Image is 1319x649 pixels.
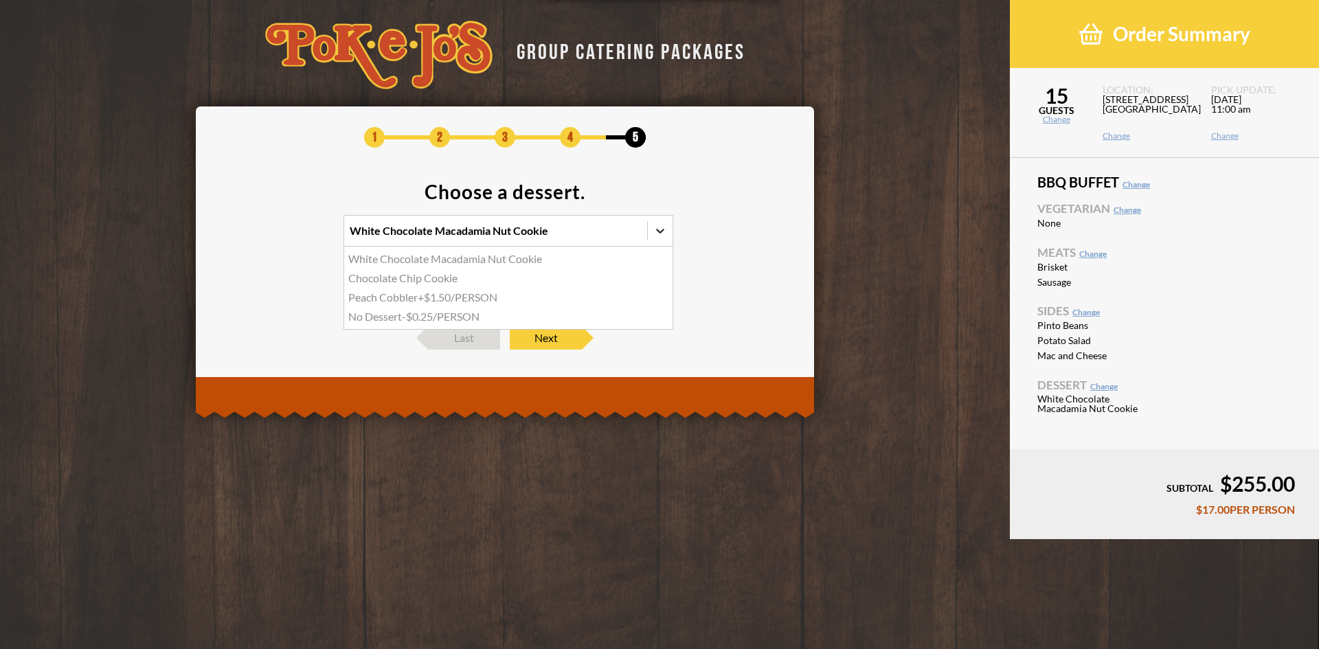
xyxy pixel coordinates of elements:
[1090,381,1118,391] a: Change
[265,21,493,89] img: logo-34603ddf.svg
[1079,22,1103,46] img: shopping-basket-3cad201a.png
[560,127,580,148] span: 4
[344,307,673,326] div: No Dessert -$0.25/PERSON
[1037,321,1158,330] span: Pinto Beans
[1123,179,1150,190] a: Change
[1103,95,1194,132] span: [STREET_ADDRESS] [GEOGRAPHIC_DATA]
[1037,247,1292,258] span: Meats
[1037,394,1158,413] span: White Chocolate Macadamia Nut Cookie
[510,326,582,350] span: Next
[1010,106,1103,115] span: GUESTS
[1211,132,1303,140] a: Change
[1072,307,1100,317] a: Change
[1037,203,1292,214] span: Vegetarian
[428,326,500,350] span: Last
[1103,132,1194,140] a: Change
[1037,262,1158,272] span: Brisket
[506,36,745,62] div: GROUP CATERING PACKAGES
[1037,351,1158,361] span: Mac and Cheese
[429,127,450,148] span: 2
[1103,85,1194,95] span: LOCATION:
[364,127,385,148] span: 1
[1079,249,1107,259] a: Change
[1037,336,1158,345] span: Potato Salad
[1010,115,1103,124] a: Change
[1166,482,1213,494] span: SUBTOTAL
[1037,175,1292,189] span: BBQ Buffet
[1034,473,1295,494] div: $255.00
[1114,205,1141,215] a: Change
[344,288,673,307] div: Peach Cobbler +$1.50/PERSON
[1010,85,1103,106] span: 15
[1211,85,1303,95] span: PICK UP DATE:
[625,127,646,148] span: 5
[425,182,585,201] div: Choose a dessert.
[1037,218,1292,229] li: None
[344,249,673,269] div: White Chocolate Macadamia Nut Cookie
[1037,277,1158,287] span: Sausage
[1037,305,1292,317] span: Sides
[1113,22,1250,46] span: Order Summary
[1037,379,1292,391] span: Dessert
[350,225,548,236] div: White Chocolate Macadamia Nut Cookie
[1034,504,1295,515] div: $17.00 PER PERSON
[344,269,673,288] div: Chocolate Chip Cookie
[1211,95,1303,132] span: [DATE] 11:00 am
[495,127,515,148] span: 3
